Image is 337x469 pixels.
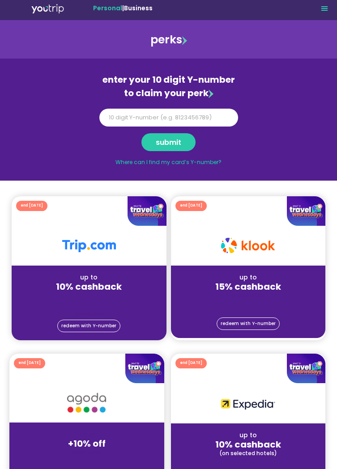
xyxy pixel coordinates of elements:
[171,440,326,449] div: 10% cashback
[57,320,120,332] a: redeem with Y-number
[239,431,257,439] span: up to
[115,158,222,166] a: Where can I find my card’s Y-number?
[171,273,326,282] div: up to
[156,140,181,144] span: submit
[124,4,153,13] a: Business
[12,282,166,291] div: 10% cashback
[93,4,122,13] span: Personal
[9,430,164,439] div: up to
[9,448,164,457] div: placeholder
[171,282,326,291] div: 15% cashback
[9,439,164,448] div: +10% off
[319,3,330,13] div: Menu Toggle
[171,291,326,300] div: placeholder
[99,73,238,100] div: enter your 10 digit Y-number to claim your perk
[80,273,98,282] span: up to
[61,324,116,328] span: redeem with Y-number
[99,109,238,158] form: Y Number
[12,310,166,319] div: placeholder
[221,321,276,326] span: redeem with Y-number
[141,133,196,151] button: submit
[1,32,336,47] div: perks
[217,317,280,330] a: redeem with Y-number
[93,4,153,13] span: |
[99,109,238,127] input: 10 digit Y-number (e.g. 8123456789)
[171,449,326,458] div: (on selected hotels)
